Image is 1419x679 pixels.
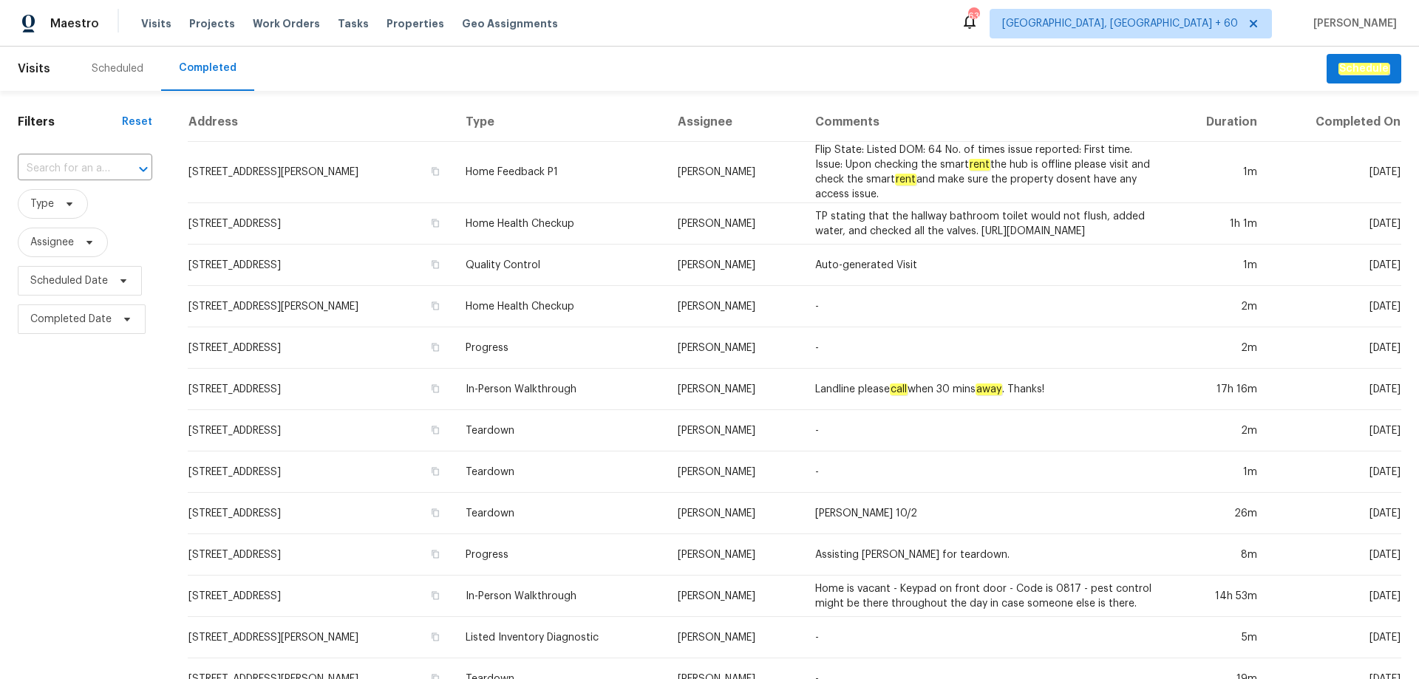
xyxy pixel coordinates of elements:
td: 5m [1168,617,1269,658]
button: Copy Address [429,382,442,395]
td: 8m [1168,534,1269,576]
td: Home is vacant - Keypad on front door - Code is 0817 - pest control might be there throughout the... [803,576,1168,617]
span: Projects [189,16,235,31]
td: 14h 53m [1168,576,1269,617]
td: [DATE] [1269,245,1401,286]
td: Listed Inventory Diagnostic [454,617,667,658]
th: Assignee [666,103,803,142]
th: Type [454,103,667,142]
th: Completed On [1269,103,1401,142]
td: 1m [1168,451,1269,493]
td: Landline please when 30 mins . Thanks! [803,369,1168,410]
td: [DATE] [1269,369,1401,410]
td: 1m [1168,142,1269,203]
td: [DATE] [1269,286,1401,327]
td: In-Person Walkthrough [454,576,667,617]
span: Type [30,197,54,211]
td: Quality Control [454,245,667,286]
span: Geo Assignments [462,16,558,31]
td: [PERSON_NAME] [666,286,803,327]
td: [STREET_ADDRESS][PERSON_NAME] [188,286,454,327]
td: [STREET_ADDRESS] [188,203,454,245]
h1: Filters [18,115,122,129]
td: Progress [454,534,667,576]
td: 26m [1168,493,1269,534]
td: [DATE] [1269,493,1401,534]
div: Reset [122,115,152,129]
td: 1m [1168,245,1269,286]
td: - [803,617,1168,658]
td: [PERSON_NAME] [666,576,803,617]
button: Copy Address [429,506,442,519]
button: Copy Address [429,423,442,437]
td: [PERSON_NAME] [666,245,803,286]
td: Home Health Checkup [454,286,667,327]
td: In-Person Walkthrough [454,369,667,410]
td: Auto-generated Visit [803,245,1168,286]
em: rent [895,174,916,185]
span: Properties [387,16,444,31]
td: 2m [1168,327,1269,369]
div: Completed [179,61,236,75]
button: Copy Address [429,299,442,313]
td: [STREET_ADDRESS] [188,534,454,576]
td: [PERSON_NAME] [666,410,803,451]
td: [STREET_ADDRESS][PERSON_NAME] [188,142,454,203]
td: [PERSON_NAME] [666,617,803,658]
td: [STREET_ADDRESS] [188,410,454,451]
td: [STREET_ADDRESS][PERSON_NAME] [188,617,454,658]
th: Duration [1168,103,1269,142]
em: call [890,383,908,395]
button: Copy Address [429,465,442,478]
th: Comments [803,103,1168,142]
td: [DATE] [1269,534,1401,576]
td: 17h 16m [1168,369,1269,410]
button: Copy Address [429,547,442,561]
td: Assisting [PERSON_NAME] for teardown. [803,534,1168,576]
td: [DATE] [1269,576,1401,617]
td: [DATE] [1269,451,1401,493]
td: [PERSON_NAME] 10/2 [803,493,1168,534]
span: Maestro [50,16,99,31]
button: Copy Address [429,165,442,178]
td: [STREET_ADDRESS] [188,576,454,617]
td: - [803,410,1168,451]
td: [PERSON_NAME] [666,493,803,534]
td: Progress [454,327,667,369]
button: Schedule [1327,54,1401,84]
td: [DATE] [1269,617,1401,658]
td: [PERSON_NAME] [666,203,803,245]
span: Scheduled Date [30,273,108,288]
td: Teardown [454,493,667,534]
span: [PERSON_NAME] [1307,16,1397,31]
td: [PERSON_NAME] [666,327,803,369]
td: [DATE] [1269,203,1401,245]
em: away [976,383,1002,395]
span: Visits [18,52,50,85]
td: [STREET_ADDRESS] [188,493,454,534]
span: Tasks [338,18,369,29]
td: 2m [1168,286,1269,327]
td: [PERSON_NAME] [666,451,803,493]
td: [STREET_ADDRESS] [188,369,454,410]
span: Completed Date [30,312,112,327]
button: Open [133,159,154,180]
td: [PERSON_NAME] [666,369,803,410]
input: Search for an address... [18,157,111,180]
em: Schedule [1338,63,1389,75]
td: - [803,451,1168,493]
button: Copy Address [429,341,442,354]
button: Copy Address [429,630,442,644]
td: [DATE] [1269,327,1401,369]
em: rent [969,159,990,171]
button: Copy Address [429,216,442,230]
td: [DATE] [1269,142,1401,203]
td: [PERSON_NAME] [666,534,803,576]
td: 2m [1168,410,1269,451]
td: [PERSON_NAME] [666,142,803,203]
span: Visits [141,16,171,31]
div: 639 [968,9,979,24]
td: TP stating that the hallway bathroom toilet would not flush, added water, and checked all the val... [803,203,1168,245]
td: 1h 1m [1168,203,1269,245]
span: Work Orders [253,16,320,31]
